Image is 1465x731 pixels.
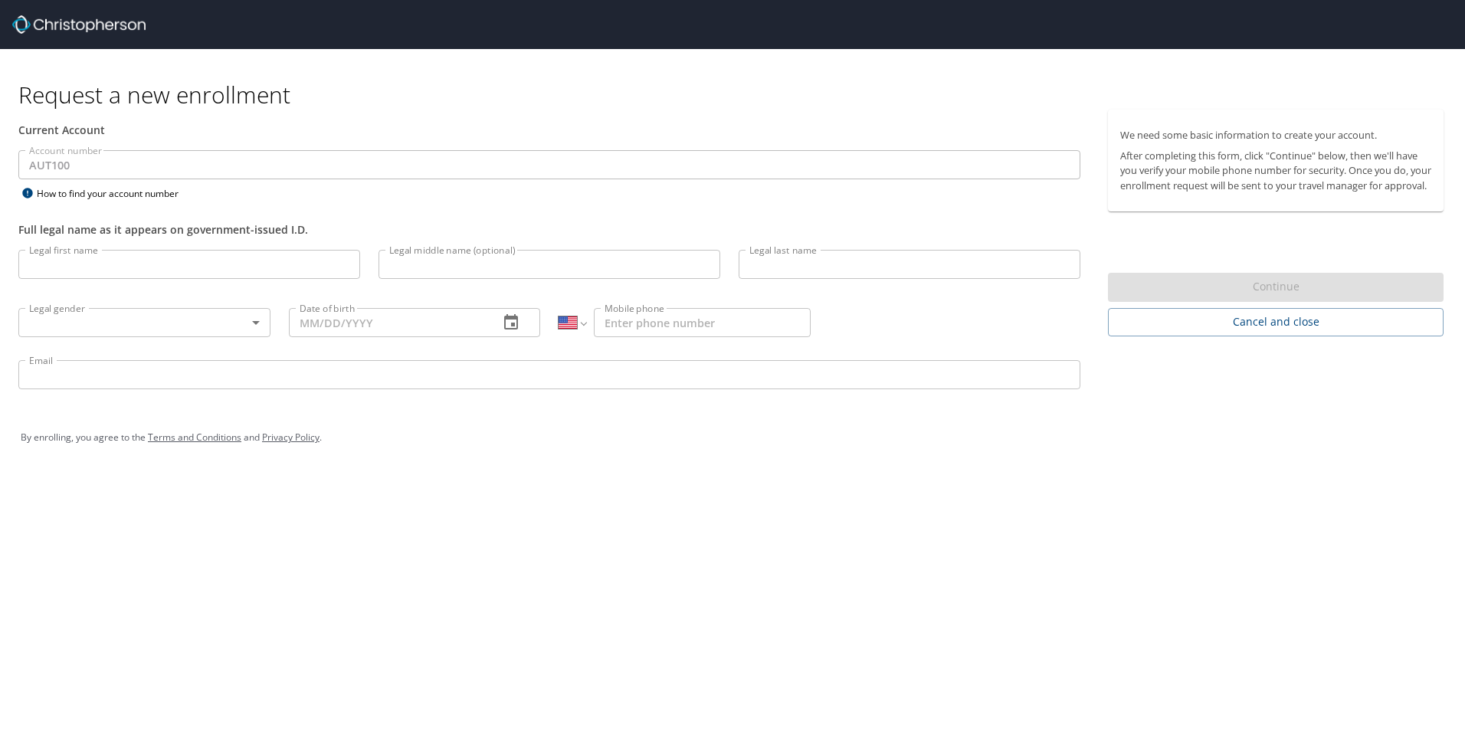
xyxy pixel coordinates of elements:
h1: Request a new enrollment [18,80,1456,110]
p: We need some basic information to create your account. [1120,128,1431,143]
p: After completing this form, click "Continue" below, then we'll have you verify your mobile phone ... [1120,149,1431,193]
img: cbt logo [12,15,146,34]
div: Current Account [18,122,1080,138]
div: By enrolling, you agree to the and . [21,418,1444,457]
button: Cancel and close [1108,308,1444,336]
span: Cancel and close [1120,313,1431,332]
div: ​ [18,308,270,337]
input: MM/DD/YYYY [289,308,487,337]
div: Full legal name as it appears on government-issued I.D. [18,221,1080,238]
input: Enter phone number [594,308,811,337]
a: Privacy Policy [262,431,320,444]
a: Terms and Conditions [148,431,241,444]
div: How to find your account number [18,184,210,203]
